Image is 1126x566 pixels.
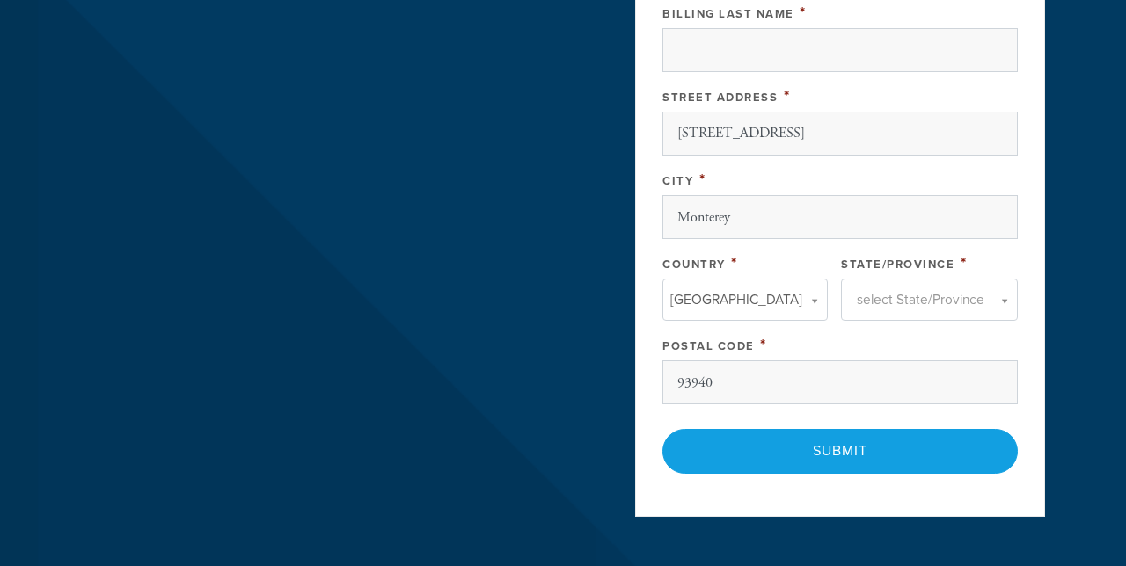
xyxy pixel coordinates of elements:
span: This field is required. [800,3,807,22]
label: Street Address [662,91,778,105]
a: [GEOGRAPHIC_DATA] [662,279,828,321]
input: Submit [662,429,1018,473]
span: This field is required. [784,86,791,105]
label: Billing Last Name [662,7,794,21]
span: - select State/Province - [849,288,992,311]
label: State/Province [841,258,954,272]
span: This field is required. [731,253,738,272]
span: This field is required. [699,170,706,189]
label: City [662,174,693,188]
span: This field is required. [961,253,968,272]
label: Country [662,258,726,272]
a: - select State/Province - [841,279,1018,321]
span: This field is required. [760,335,767,354]
label: Postal Code [662,339,755,353]
span: [GEOGRAPHIC_DATA] [670,288,802,311]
